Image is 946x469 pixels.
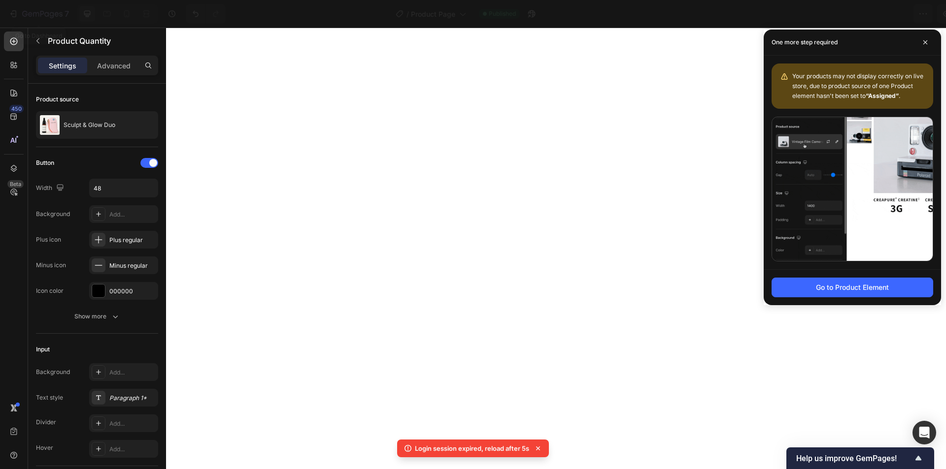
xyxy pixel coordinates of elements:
[415,443,529,453] p: Login session expired, reload after 5s
[36,368,70,376] div: Background
[754,9,818,19] span: 1 product assigned
[4,4,73,24] button: 7
[109,445,156,454] div: Add...
[109,368,156,377] div: Add...
[880,4,922,24] button: Publish
[912,421,936,444] div: Open Intercom Messenger
[889,9,913,19] div: Publish
[36,393,63,402] div: Text style
[109,394,156,403] div: Paragraph 1*
[772,278,933,297] button: Go to Product Element
[109,287,156,296] div: 000000
[796,452,924,464] button: Show survey - Help us improve GemPages!
[65,8,69,20] p: 7
[64,122,115,128] p: Sculpt & Glow Duo
[852,10,869,18] span: Save
[36,345,50,354] div: Input
[40,115,60,135] img: product feature img
[7,180,24,188] div: Beta
[36,182,66,195] div: Width
[97,61,131,71] p: Advanced
[411,9,455,19] span: Product Page
[90,179,158,197] input: Auto
[844,4,877,24] button: Save
[36,95,79,104] div: Product source
[36,308,158,325] button: Show more
[36,418,56,427] div: Divider
[36,158,54,167] div: Button
[489,9,516,18] span: Published
[109,419,156,428] div: Add...
[109,210,156,219] div: Add...
[166,28,946,469] iframe: Design area
[109,236,156,245] div: Plus regular
[36,235,61,244] div: Plus icon
[49,61,76,71] p: Settings
[772,37,838,47] p: One more step required
[796,454,912,463] span: Help us improve GemPages!
[36,261,66,270] div: Minus icon
[792,72,923,99] span: Your products may not display correctly on live store, due to product source of one Product eleme...
[406,9,409,19] span: /
[866,92,899,99] b: “Assigned”
[74,312,120,321] div: Show more
[109,261,156,270] div: Minus regular
[745,4,840,24] button: 1 product assigned
[816,282,889,292] div: Go to Product Element
[36,210,70,219] div: Background
[36,286,64,295] div: Icon color
[36,443,53,452] div: Hover
[9,105,24,113] div: 450
[186,4,226,24] div: Undo/Redo
[48,35,154,47] p: Product Quantity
